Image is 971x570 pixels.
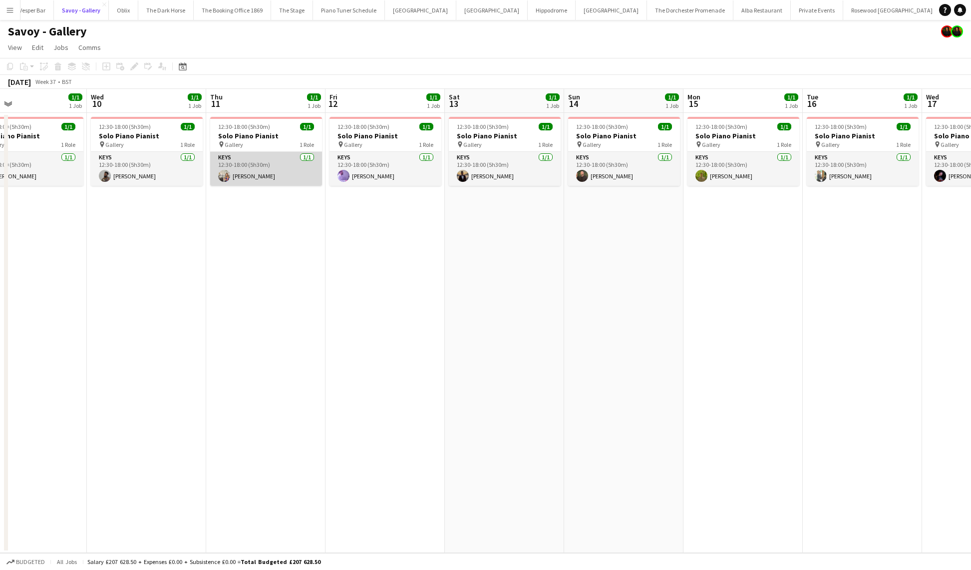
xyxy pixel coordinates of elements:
[328,98,337,109] span: 12
[941,141,959,148] span: Gallery
[32,43,43,52] span: Edit
[449,131,561,140] h3: Solo Piano Pianist
[941,25,953,37] app-user-avatar: Celine Amara
[210,131,322,140] h3: Solo Piano Pianist
[49,41,72,54] a: Jobs
[576,0,647,20] button: [GEOGRAPHIC_DATA]
[16,559,45,566] span: Budgeted
[695,123,747,130] span: 12:30-18:00 (5h30m)
[805,98,818,109] span: 16
[807,152,919,186] app-card-role: Keys1/112:30-18:00 (5h30m)[PERSON_NAME]
[54,0,109,20] button: Savoy - Gallery
[807,117,919,186] app-job-card: 12:30-18:00 (5h30m)1/1Solo Piano Pianist Gallery1 RoleKeys1/112:30-18:00 (5h30m)[PERSON_NAME]
[337,123,389,130] span: 12:30-18:00 (5h30m)
[568,131,680,140] h3: Solo Piano Pianist
[271,0,313,20] button: The Stage
[91,152,203,186] app-card-role: Keys1/112:30-18:00 (5h30m)[PERSON_NAME]
[821,141,840,148] span: Gallery
[89,98,104,109] span: 10
[8,77,31,87] div: [DATE]
[449,92,460,101] span: Sat
[61,141,75,148] span: 1 Role
[815,123,867,130] span: 12:30-18:00 (5h30m)
[329,152,441,186] app-card-role: Keys1/112:30-18:00 (5h30m)[PERSON_NAME]
[241,558,321,566] span: Total Budgeted £207 628.50
[53,43,68,52] span: Jobs
[807,92,818,101] span: Tue
[188,93,202,101] span: 1/1
[99,123,151,130] span: 12:30-18:00 (5h30m)
[463,141,482,148] span: Gallery
[69,102,82,109] div: 1 Job
[344,141,362,148] span: Gallery
[91,92,104,101] span: Wed
[61,123,75,130] span: 1/1
[702,141,720,148] span: Gallery
[109,0,138,20] button: Oblix
[687,131,799,140] h3: Solo Piano Pianist
[539,123,553,130] span: 1/1
[449,117,561,186] app-job-card: 12:30-18:00 (5h30m)1/1Solo Piano Pianist Gallery1 RoleKeys1/112:30-18:00 (5h30m)[PERSON_NAME]
[791,0,843,20] button: Private Events
[33,78,58,85] span: Week 37
[209,98,223,109] span: 11
[456,0,528,20] button: [GEOGRAPHIC_DATA]
[74,41,105,54] a: Comms
[8,24,87,39] h1: Savoy - Gallery
[687,152,799,186] app-card-role: Keys1/112:30-18:00 (5h30m)[PERSON_NAME]
[91,117,203,186] div: 12:30-18:00 (5h30m)1/1Solo Piano Pianist Gallery1 RoleKeys1/112:30-18:00 (5h30m)[PERSON_NAME]
[329,117,441,186] app-job-card: 12:30-18:00 (5h30m)1/1Solo Piano Pianist Gallery1 RoleKeys1/112:30-18:00 (5h30m)[PERSON_NAME]
[457,123,509,130] span: 12:30-18:00 (5h30m)
[78,43,101,52] span: Comms
[686,98,700,109] span: 15
[55,558,79,566] span: All jobs
[951,25,963,37] app-user-avatar: Celine Amara
[8,43,22,52] span: View
[313,0,385,20] button: Piano Tuner Schedule
[308,102,321,109] div: 1 Job
[528,0,576,20] button: Hippodrome
[28,41,47,54] a: Edit
[449,152,561,186] app-card-role: Keys1/112:30-18:00 (5h30m)[PERSON_NAME]
[225,141,243,148] span: Gallery
[687,92,700,101] span: Mon
[300,123,314,130] span: 1/1
[568,117,680,186] app-job-card: 12:30-18:00 (5h30m)1/1Solo Piano Pianist Gallery1 RoleKeys1/112:30-18:00 (5h30m)[PERSON_NAME]
[329,131,441,140] h3: Solo Piano Pianist
[91,131,203,140] h3: Solo Piano Pianist
[733,0,791,20] button: Alba Restaurant
[785,102,798,109] div: 1 Job
[568,92,580,101] span: Sun
[188,102,201,109] div: 1 Job
[300,141,314,148] span: 1 Role
[538,141,553,148] span: 1 Role
[546,93,560,101] span: 1/1
[777,141,791,148] span: 1 Role
[210,117,322,186] app-job-card: 12:30-18:00 (5h30m)1/1Solo Piano Pianist Gallery1 RoleKeys1/112:30-18:00 (5h30m)[PERSON_NAME]
[784,93,798,101] span: 1/1
[925,98,939,109] span: 17
[181,123,195,130] span: 1/1
[658,123,672,130] span: 1/1
[427,102,440,109] div: 1 Job
[904,102,917,109] div: 1 Job
[210,152,322,186] app-card-role: Keys1/112:30-18:00 (5h30m)[PERSON_NAME]
[87,558,321,566] div: Salary £207 628.50 + Expenses £0.00 + Subsistence £0.00 =
[665,93,679,101] span: 1/1
[218,123,270,130] span: 12:30-18:00 (5h30m)
[807,131,919,140] h3: Solo Piano Pianist
[687,117,799,186] app-job-card: 12:30-18:00 (5h30m)1/1Solo Piano Pianist Gallery1 RoleKeys1/112:30-18:00 (5h30m)[PERSON_NAME]
[419,141,433,148] span: 1 Role
[897,123,911,130] span: 1/1
[777,123,791,130] span: 1/1
[576,123,628,130] span: 12:30-18:00 (5h30m)
[926,92,939,101] span: Wed
[419,123,433,130] span: 1/1
[68,93,82,101] span: 1/1
[180,141,195,148] span: 1 Role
